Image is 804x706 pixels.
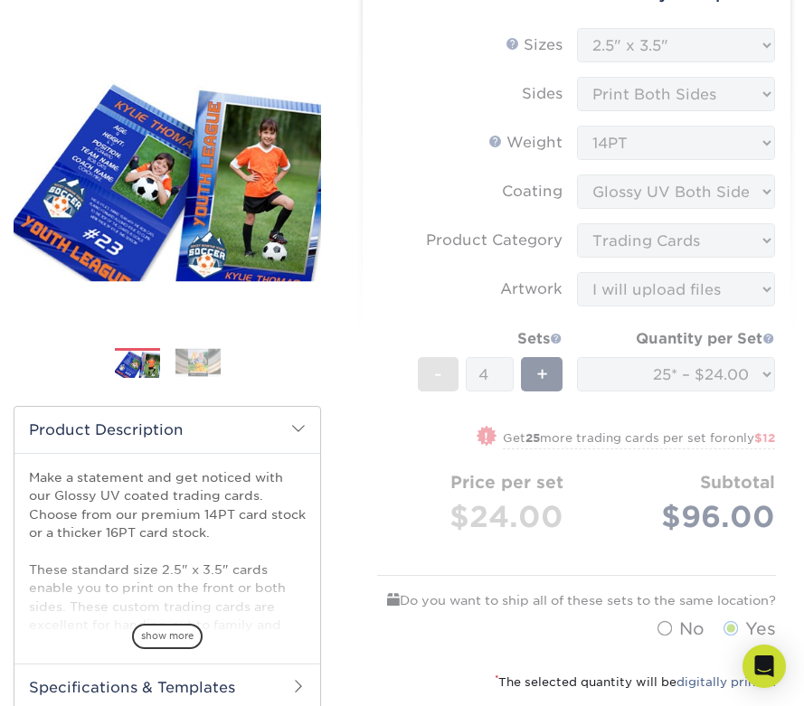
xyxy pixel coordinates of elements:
a: digitally printed [676,675,776,689]
img: Trading Cards 02 [175,349,221,377]
img: Trading Cards 01 [115,348,160,380]
h2: Product Description [14,407,320,453]
span: show more [132,624,203,648]
iframe: Google Customer Reviews [5,651,154,700]
small: The selected quantity will be [495,675,776,689]
div: Open Intercom Messenger [743,645,786,688]
img: Glossy UV Coated 01 [14,69,321,282]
